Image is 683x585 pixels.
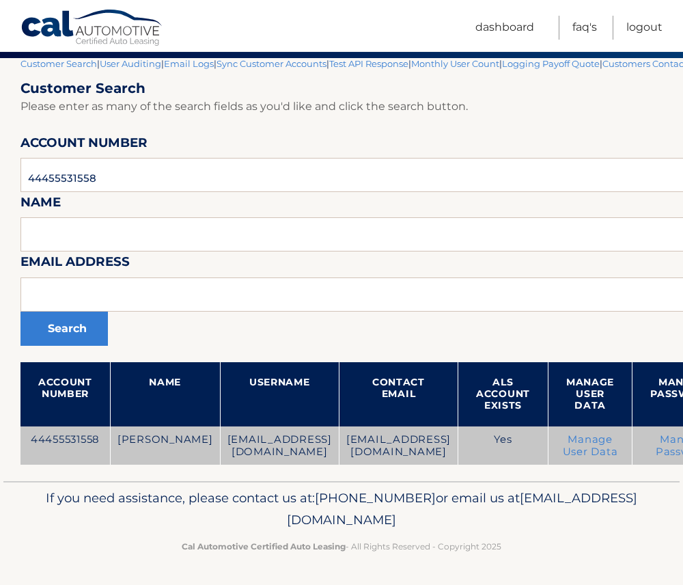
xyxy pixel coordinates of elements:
[20,312,108,346] button: Search
[20,192,61,217] label: Name
[315,490,436,506] span: [PHONE_NUMBER]
[458,362,548,426] th: ALS Account Exists
[475,16,534,40] a: Dashboard
[411,58,499,69] a: Monthly User Count
[339,426,458,465] td: [EMAIL_ADDRESS][DOMAIN_NAME]
[164,58,214,69] a: Email Logs
[548,362,632,426] th: Manage User Data
[220,362,339,426] th: Username
[20,251,130,277] label: Email Address
[20,133,148,158] label: Account Number
[182,541,346,552] strong: Cal Automotive Certified Auto Leasing
[24,539,659,554] p: - All Rights Reserved - Copyright 2025
[100,58,161,69] a: User Auditing
[110,362,220,426] th: Name
[20,362,110,426] th: Account Number
[24,487,659,531] p: If you need assistance, please contact us at: or email us at
[563,433,618,458] a: Manage User Data
[458,426,548,465] td: Yes
[110,426,220,465] td: [PERSON_NAME]
[329,58,408,69] a: Test API Response
[502,58,600,69] a: Logging Payoff Quote
[572,16,597,40] a: FAQ's
[20,58,97,69] a: Customer Search
[626,16,663,40] a: Logout
[339,362,458,426] th: Contact Email
[220,426,339,465] td: [EMAIL_ADDRESS][DOMAIN_NAME]
[217,58,326,69] a: Sync Customer Accounts
[287,490,637,528] span: [EMAIL_ADDRESS][DOMAIN_NAME]
[20,9,164,49] a: Cal Automotive
[20,426,110,465] td: 44455531558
